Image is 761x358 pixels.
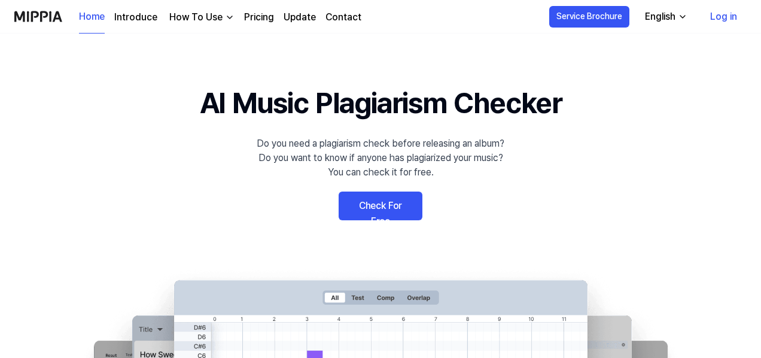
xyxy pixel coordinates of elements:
[643,10,678,24] div: English
[244,10,274,25] a: Pricing
[167,10,235,25] button: How To Use
[549,6,629,28] button: Service Brochure
[225,13,235,22] img: down
[339,192,422,220] a: Check For Free
[167,10,225,25] div: How To Use
[200,81,562,125] h1: AI Music Plagiarism Checker
[325,10,361,25] a: Contact
[284,10,316,25] a: Update
[635,5,695,29] button: English
[114,10,157,25] a: Introduce
[257,136,504,180] div: Do you need a plagiarism check before releasing an album? Do you want to know if anyone has plagi...
[79,1,105,34] a: Home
